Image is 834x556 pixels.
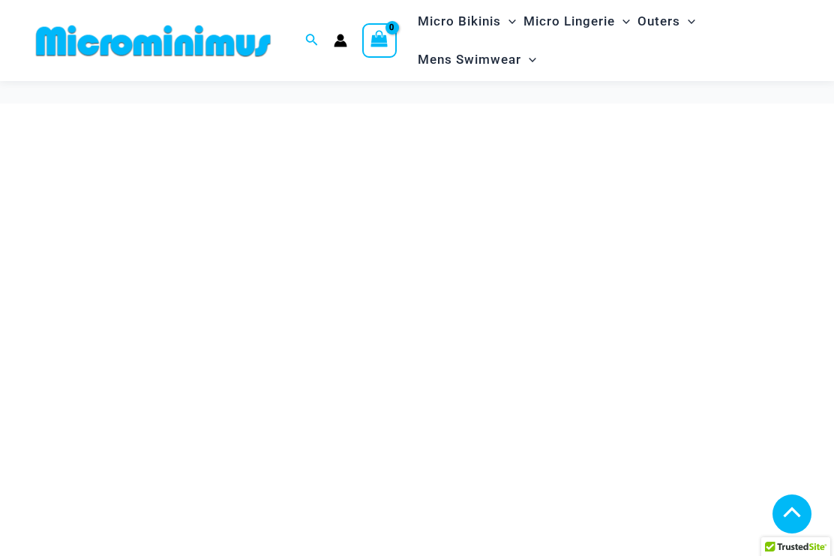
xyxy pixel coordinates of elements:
span: Mens Swimwear [418,41,521,79]
a: View Shopping Cart, empty [362,23,397,58]
a: Search icon link [305,32,319,50]
span: Micro Lingerie [523,2,615,41]
span: Menu Toggle [521,41,536,79]
img: MM SHOP LOGO FLAT [30,24,277,58]
a: Mens SwimwearMenu ToggleMenu Toggle [414,41,540,79]
a: OutersMenu ToggleMenu Toggle [634,2,699,41]
a: Account icon link [334,34,347,47]
span: Menu Toggle [501,2,516,41]
a: Micro BikinisMenu ToggleMenu Toggle [414,2,520,41]
span: Micro Bikinis [418,2,501,41]
a: Micro LingerieMenu ToggleMenu Toggle [520,2,634,41]
span: Outers [637,2,680,41]
span: Menu Toggle [615,2,630,41]
span: Menu Toggle [680,2,695,41]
